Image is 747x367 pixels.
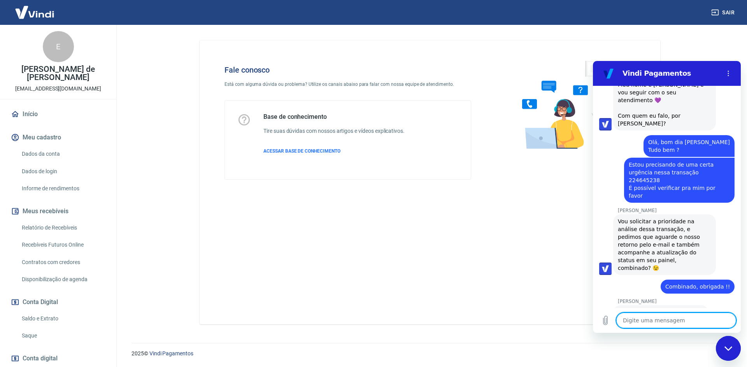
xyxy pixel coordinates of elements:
[15,85,101,93] p: [EMAIL_ADDRESS][DOMAIN_NAME]
[23,353,58,364] span: Conta digital
[132,350,728,358] p: 2025 ©
[263,127,405,135] h6: Tire suas dúvidas com nossos artigos e vídeos explicativos.
[716,336,741,361] iframe: Botão para abrir a janela de mensagens, conversa em andamento
[263,148,340,154] span: ACESSAR BASE DE CONHECIMENTO
[593,61,741,333] iframe: Janela de mensagens
[507,53,625,157] img: Fale conosco
[224,81,471,88] p: Está com alguma dúvida ou problema? Utilize os canais abaixo para falar com nossa equipe de atend...
[19,220,107,236] a: Relatório de Recebíveis
[19,271,107,287] a: Disponibilização de agenda
[9,294,107,311] button: Conta Digital
[710,5,738,20] button: Sair
[9,350,107,367] a: Conta digital
[19,146,107,162] a: Dados da conta
[19,328,107,344] a: Saque
[9,129,107,146] button: Meu cadastro
[224,65,471,75] h4: Fale conosco
[9,106,107,123] a: Início
[9,0,60,24] img: Vindi
[19,311,107,327] a: Saldo e Extrato
[19,181,107,197] a: Informe de rendimentos
[43,31,74,62] div: E
[19,163,107,179] a: Dados de login
[19,237,107,253] a: Recebíveis Futuros Online
[149,350,193,357] a: Vindi Pagamentos
[6,65,110,82] p: [PERSON_NAME] de [PERSON_NAME]
[19,254,107,270] a: Contratos com credores
[9,203,107,220] button: Meus recebíveis
[263,148,405,155] a: ACESSAR BASE DE CONHECIMENTO
[263,113,405,121] h5: Base de conhecimento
